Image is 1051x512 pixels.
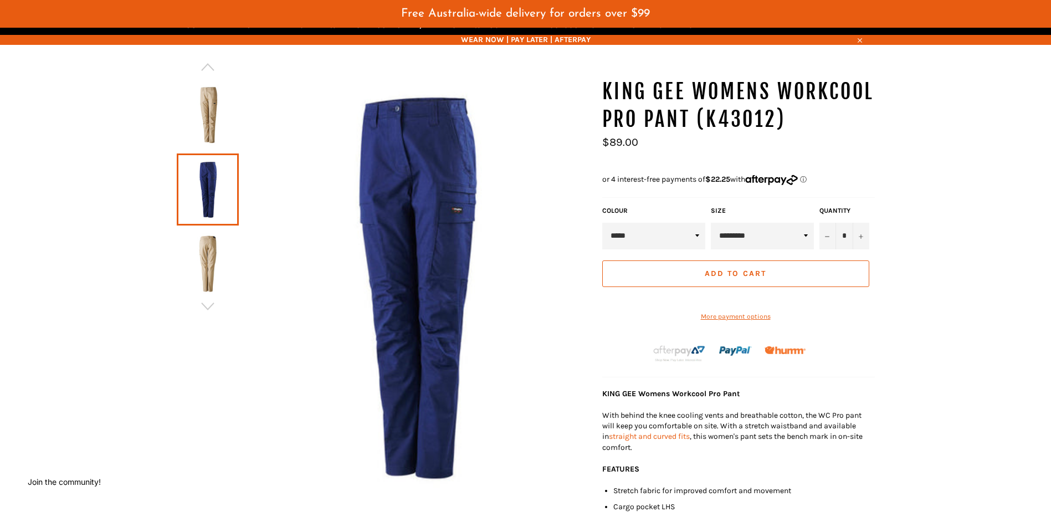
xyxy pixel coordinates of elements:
span: $89.00 [602,136,638,149]
img: KING GEE Womens Workcool Pro Pant - Workin Gear [182,85,233,146]
li: Cargo pocket LHS [613,501,875,512]
img: Humm_core_logo_RGB-01_300x60px_small_195d8312-4386-4de7-b182-0ef9b6303a37.png [765,346,806,355]
button: Join the community! [28,477,101,487]
strong: FEATURES [602,464,639,474]
li: Stretch fabric for improved comfort and movement [613,485,875,496]
span: WEAR NOW | PAY LATER | AFTERPAY [177,34,875,45]
img: KING GEE Womens Workcool Pro Pant - Workin Gear [182,233,233,294]
a: More payment options [602,312,869,321]
button: Reduce item quantity by one [819,223,836,249]
h1: KING GEE Womens Workcool Pro Pant (K43012) [602,78,875,133]
button: Increase item quantity by one [853,223,869,249]
img: KING GEE Womens Workcool Pro Pant - Workin Gear [239,78,591,495]
img: Afterpay-Logo-on-dark-bg_large.png [652,344,706,363]
label: Quantity [819,206,869,216]
span: With behind the knee cooling vents and breathable cotton, the WC Pro pant will keep you comfortab... [602,411,862,442]
label: Size [711,206,814,216]
img: paypal.png [719,335,752,367]
a: straight and curved fits [609,432,690,441]
span: Add to Cart [705,269,766,278]
strong: KING GEE Womens Workcool Pro Pant [602,389,740,398]
label: COLOUR [602,206,705,216]
button: Add to Cart [602,260,869,287]
span: , this women's pant sets the bench mark in on-site comfort. [602,432,863,452]
span: Free Australia-wide delivery for orders over $99 [401,8,650,19]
